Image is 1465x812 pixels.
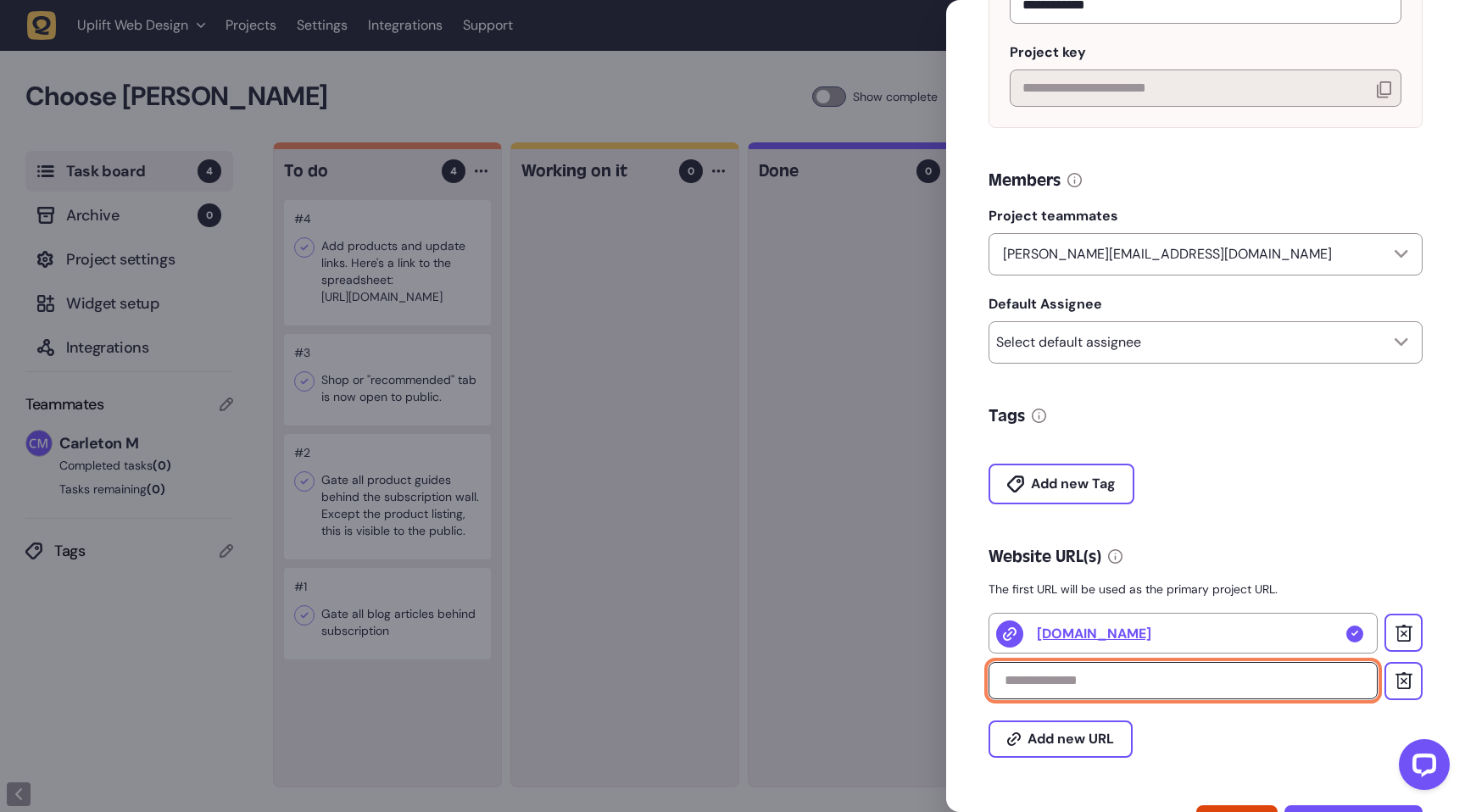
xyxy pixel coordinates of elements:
[989,581,1423,598] p: The first URL will be used as the primary project URL.
[996,334,1141,351] p: Select default assignee
[989,545,1101,569] h5: Website URL(s)
[989,464,1134,504] button: Add new Tag
[1028,732,1114,746] span: Add new URL
[989,208,1423,225] label: Project teammates
[989,720,1133,758] button: Add new URL
[989,169,1061,192] h5: Members
[989,296,1423,313] label: Default Assignee
[1010,44,1086,61] span: Project key
[989,404,1025,428] h5: Tags
[1031,477,1116,491] span: Add new Tag
[1385,732,1457,804] iframe: LiveChat chat widget
[996,244,1339,264] p: [PERSON_NAME][EMAIL_ADDRESS][DOMAIN_NAME]
[1037,624,1151,644] a: [DOMAIN_NAME]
